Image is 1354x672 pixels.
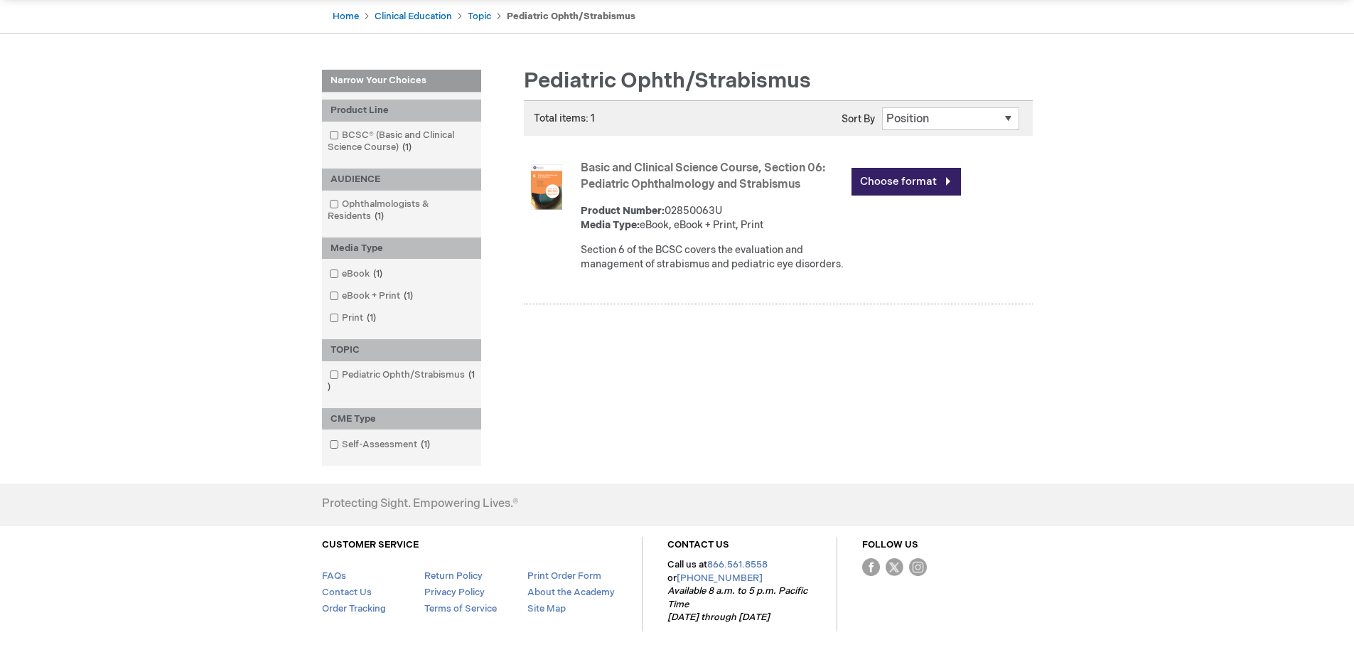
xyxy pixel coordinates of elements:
a: Privacy Policy [424,587,485,598]
a: Home [333,11,359,22]
span: Pediatric Ophth/Strabismus [524,68,811,94]
em: Available 8 a.m. to 5 p.m. Pacific Time [DATE] through [DATE] [667,585,807,623]
strong: Pediatric Ophth/Strabismus [507,11,635,22]
img: Twitter [886,558,903,576]
div: Section 6 of the BCSC covers the evaluation and management of strabismus and pediatric eye disord... [581,243,844,272]
a: CUSTOMER SERVICE [322,539,419,550]
span: 1 [399,142,415,153]
span: 1 [370,268,386,279]
a: Pediatric Ophth/Strabismus1 [326,368,478,394]
a: Print Order Form [527,570,601,582]
a: Order Tracking [322,603,386,614]
span: 1 [400,290,417,302]
a: Terms of Service [424,603,497,614]
strong: Product Number: [581,205,665,217]
a: Site Map [527,603,566,614]
a: Topic [468,11,491,22]
label: Sort By [842,113,875,125]
p: Call us at or [667,558,812,624]
div: 02850063U eBook, eBook + Print, Print [581,204,844,233]
a: [PHONE_NUMBER] [677,572,763,584]
span: 1 [363,312,380,324]
span: 1 [417,439,434,450]
h4: Protecting Sight. Empowering Lives.® [322,498,518,511]
a: eBook + Print1 [326,289,419,303]
a: Choose format [851,168,961,196]
div: Media Type [322,238,481,260]
a: FOLLOW US [862,539,918,550]
a: eBook1 [326,267,388,281]
a: BCSC® (Basic and Clinical Science Course)1 [326,129,478,154]
span: Total items: 1 [534,112,595,124]
a: Clinical Education [375,11,452,22]
img: instagram [909,558,927,576]
div: TOPIC [322,339,481,361]
strong: Media Type: [581,219,640,231]
span: 1 [371,210,387,222]
a: 866.561.8558 [707,559,768,570]
img: Facebook [862,558,880,576]
a: CONTACT US [667,539,729,550]
div: AUDIENCE [322,169,481,191]
a: Ophthalmologists & Residents1 [326,198,478,223]
a: About the Academy [527,587,615,598]
a: Contact Us [322,587,372,598]
a: Return Policy [424,570,483,582]
div: CME Type [322,408,481,430]
span: 1 [328,369,475,393]
a: Print1 [326,311,382,325]
a: FAQs [322,570,346,582]
img: Basic and Clinical Science Course, Section 06: Pediatric Ophthalmology and Strabismus [524,164,569,210]
a: Basic and Clinical Science Course, Section 06: Pediatric Ophthalmology and Strabismus [581,161,825,191]
a: Self-Assessment1 [326,438,436,452]
strong: Narrow Your Choices [322,70,481,92]
div: Product Line [322,100,481,122]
